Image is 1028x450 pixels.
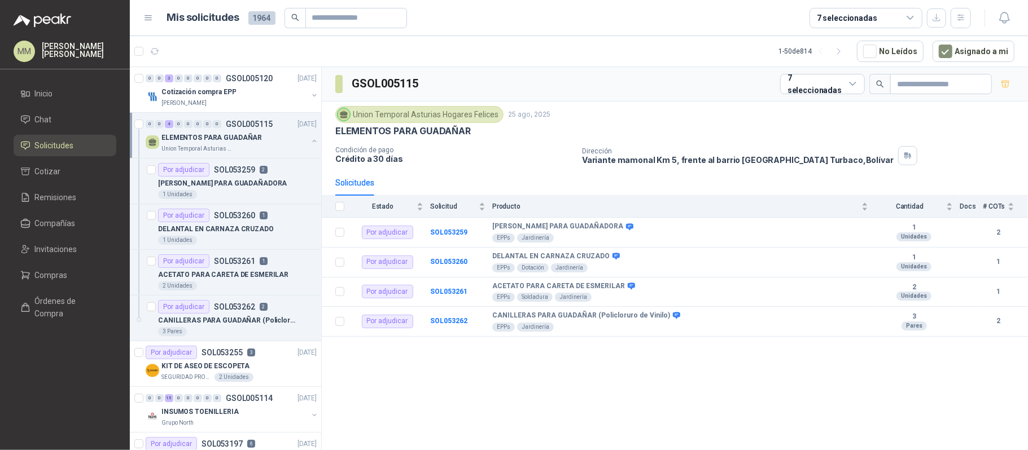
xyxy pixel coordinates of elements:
[146,90,159,103] img: Company Logo
[492,323,515,332] div: EPPs
[35,191,77,204] span: Remisiones
[298,119,317,130] p: [DATE]
[146,72,319,108] a: 0 0 3 0 0 0 0 0 GSOL005120[DATE] Company LogoCotización compra EPP[PERSON_NAME]
[214,257,255,265] p: SOL053261
[492,282,625,291] b: ACETATO PARA CARETA DE ESMERILAR
[14,264,116,286] a: Compras
[161,407,239,417] p: INSUMOS TOENILLERIA
[492,233,515,242] div: EPPs
[130,250,321,295] a: Por adjudicarSOL0532611ACETATO PARA CARETA DE ESMERILAR2 Unidades
[202,440,243,448] p: SOL053197
[14,290,116,324] a: Órdenes de Compra
[130,204,321,250] a: Por adjudicarSOL0532601DELANTAL EN CARNAZA CRUZADO1 Unidades
[214,303,255,311] p: SOL053262
[778,42,848,60] div: 1 - 50 de 814
[896,262,931,271] div: Unidades
[146,120,154,128] div: 0
[983,196,1028,218] th: # COTs
[335,125,471,137] p: ELEMENTOS PARA GUADAÑAR
[174,74,183,82] div: 0
[362,315,413,328] div: Por adjudicar
[194,74,202,82] div: 0
[35,87,53,100] span: Inicio
[517,323,554,332] div: Jardinería
[352,75,420,92] h3: GSOL005115
[161,133,262,143] p: ELEMENTOS PARA GUADAÑAR
[155,120,164,128] div: 0
[517,263,549,272] div: Dotación
[430,228,467,236] a: SOL053259
[226,74,273,82] p: GSOL005120
[158,254,209,268] div: Por adjudicar
[146,117,319,153] a: 0 0 4 0 0 0 0 0 GSOL005115[DATE] ELEMENTOS PARA GUADAÑARUnion Temporal Asturias Hogares Felices
[430,288,467,295] b: SOL053261
[362,285,413,298] div: Por adjudicar
[226,120,273,128] p: GSOL005115
[214,211,255,219] p: SOL053260
[158,270,288,280] p: ACETATO PARA CARETA DE ESMERILAR
[130,158,321,204] a: Por adjudicarSOL0532592[PERSON_NAME] PARA GUADAÑADORA1 Unidades
[35,113,52,126] span: Chat
[14,14,71,27] img: Logo peakr
[130,341,321,387] a: Por adjudicarSOL0532553[DATE] Company LogoKIT DE ASEO DE ESCOPETASEGURIDAD PROVISER LTDA2 Unidades
[35,165,61,178] span: Cotizar
[14,135,116,156] a: Solicitudes
[213,120,221,128] div: 0
[35,139,74,152] span: Solicitudes
[146,409,159,423] img: Company Logo
[430,317,467,325] a: SOL053262
[202,348,243,356] p: SOL053255
[35,295,106,320] span: Órdenes de Compra
[35,243,77,255] span: Invitaciones
[492,252,610,261] b: DELANTAL EN CARNAZA CRUZADO
[298,347,317,358] p: [DATE]
[788,72,845,96] div: 7 seleccionadas
[161,373,212,382] p: SEGURIDAD PROVISER LTDA
[875,253,953,262] b: 1
[165,394,173,402] div: 15
[335,146,573,154] p: Condición de pago
[203,74,212,82] div: 0
[35,269,68,281] span: Compras
[194,394,202,402] div: 0
[492,263,515,272] div: EPPs
[902,321,927,330] div: Pares
[161,99,207,108] p: [PERSON_NAME]
[158,163,209,177] div: Por adjudicar
[857,41,924,62] button: No Leídos
[983,257,1014,267] b: 1
[335,154,573,164] p: Crédito a 30 días
[146,346,197,359] div: Por adjudicar
[896,292,931,301] div: Unidades
[260,166,268,174] p: 2
[158,315,299,326] p: CANILLERAS PARA GUADAÑAR (Policloruro de Vinilo)
[158,224,274,235] p: DELANTAL EN CARNAZA CRUZADO
[555,293,592,302] div: Jardinería
[492,222,623,231] b: [PERSON_NAME] PARA GUADAÑADORA
[42,42,116,58] p: [PERSON_NAME] [PERSON_NAME]
[158,236,197,245] div: 1 Unidades
[215,373,253,382] div: 2 Unidades
[130,295,321,341] a: Por adjudicarSOL0532622CANILLERAS PARA GUADAÑAR (Policloruro de Vinilo)3 Pares
[167,10,239,26] h1: Mis solicitudes
[165,74,173,82] div: 3
[430,202,476,210] span: Solicitud
[161,361,250,372] p: KIT DE ASEO DE ESCOPETA
[146,364,159,377] img: Company Logo
[247,348,255,356] p: 3
[184,120,193,128] div: 0
[430,258,467,266] a: SOL053260
[875,196,960,218] th: Cantidad
[362,226,413,239] div: Por adjudicar
[298,439,317,449] p: [DATE]
[35,217,76,230] span: Compañías
[362,255,413,269] div: Por adjudicar
[155,74,164,82] div: 0
[351,202,414,210] span: Estado
[158,190,197,199] div: 1 Unidades
[158,281,197,290] div: 2 Unidades
[875,283,953,292] b: 2
[298,73,317,84] p: [DATE]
